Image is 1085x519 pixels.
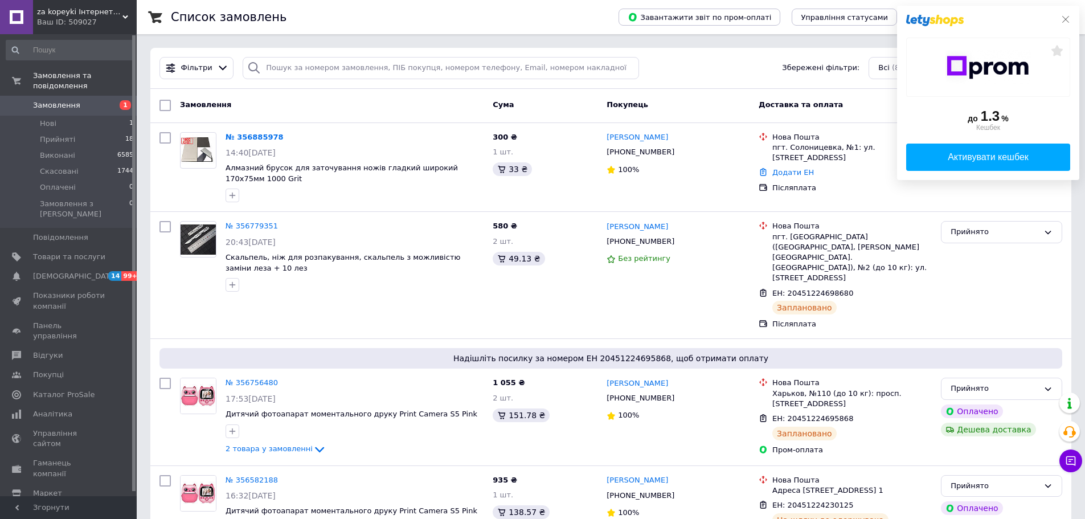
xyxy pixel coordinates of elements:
div: [PHONE_NUMBER] [604,145,677,160]
span: ЕН: 20451224698680 [772,289,853,297]
span: 2 шт. [493,394,513,402]
img: Фото товару [181,378,216,414]
div: пгт. Солоницевка, №1: ул. [STREET_ADDRESS] [772,142,932,163]
div: Заплановано [772,301,837,314]
h1: Список замовлень [171,10,286,24]
span: (8348) [892,63,916,72]
span: Завантажити звіт по пром-оплаті [628,12,771,22]
span: Нові [40,118,56,129]
span: Прийняті [40,134,75,145]
span: Повідомлення [33,232,88,243]
a: Додати ЕН [772,168,814,177]
span: 1 055 ₴ [493,378,525,387]
div: Прийнято [951,480,1039,492]
span: Каталог ProSale [33,390,95,400]
span: [DEMOGRAPHIC_DATA] [33,271,117,281]
div: Адреса [STREET_ADDRESS] 1 [772,485,932,496]
span: 18 [125,134,133,145]
span: Без рейтингу [618,254,670,263]
div: 49.13 ₴ [493,252,544,265]
span: 14:40[DATE] [226,148,276,157]
img: Фото товару [181,134,216,165]
div: Післяплата [772,319,932,329]
div: 151.78 ₴ [493,408,550,422]
div: Прийнято [951,383,1039,395]
a: № 356779351 [226,222,278,230]
span: Дитячий фотоапарат моментального друку Print Camera S5 Pink [226,506,477,515]
span: Відгуки [33,350,63,361]
div: Оплачено [941,404,1002,418]
span: Показники роботи компанії [33,291,105,311]
span: ЕН: 20451224695868 [772,414,853,423]
span: Збережені фільтри: [782,63,859,73]
a: Скальпель, ніж для розпакування, скальпель з можливістю заміни леза + 10 лез [226,253,460,272]
span: Покупці [33,370,64,380]
a: Фото товару [180,221,216,258]
span: Оплачені [40,182,76,193]
span: 1 [120,100,131,110]
a: 2 товара у замовленні [226,444,326,453]
div: Післяплата [772,183,932,193]
span: Скасовані [40,166,79,177]
div: [PHONE_NUMBER] [604,488,677,503]
span: 300 ₴ [493,133,517,141]
span: 0 [129,182,133,193]
div: Нова Пошта [772,475,932,485]
div: Пром-оплата [772,445,932,455]
span: 16:32[DATE] [226,491,276,500]
div: 33 ₴ [493,162,532,176]
span: 17:53[DATE] [226,394,276,403]
input: Пошук [6,40,134,60]
a: [PERSON_NAME] [607,132,668,143]
div: Нова Пошта [772,221,932,231]
span: Cума [493,100,514,109]
a: № 356885978 [226,133,284,141]
div: Харьков, №110 (до 10 кг): просп. [STREET_ADDRESS] [772,389,932,409]
span: 14 [108,271,121,281]
span: Управління сайтом [33,428,105,449]
span: Маркет [33,488,62,498]
a: Фото товару [180,475,216,512]
a: № 356582188 [226,476,278,484]
span: 1 шт. [493,491,513,499]
div: пгт. [GEOGRAPHIC_DATA] ([GEOGRAPHIC_DATA], [PERSON_NAME][GEOGRAPHIC_DATA]. [GEOGRAPHIC_DATA]), №2... [772,232,932,284]
span: 6585 [117,150,133,161]
a: Алмазний брусок для заточування ножів гладкий широкий 170х75мм 1000 Grit [226,164,458,183]
span: Покупець [607,100,648,109]
div: Оплачено [941,501,1002,515]
a: Фото товару [180,378,216,414]
span: Всі [878,63,890,73]
div: [PHONE_NUMBER] [604,391,677,406]
span: 99+ [121,271,140,281]
a: Дитячий фотоапарат моментального друку Print Camera S5 Pink [226,410,477,418]
span: ЕН: 20451224230125 [772,501,853,509]
span: 100% [618,411,639,419]
div: 138.57 ₴ [493,505,550,519]
span: Замовлення з [PERSON_NAME] [40,199,129,219]
span: Замовлення та повідомлення [33,71,137,91]
div: Нова Пошта [772,378,932,388]
a: [PERSON_NAME] [607,222,668,232]
span: Панель управління [33,321,105,341]
div: Дешева доставка [941,423,1035,436]
button: Чат з покупцем [1059,449,1082,472]
span: Гаманець компанії [33,458,105,479]
div: [PHONE_NUMBER] [604,234,677,249]
span: 2 шт. [493,237,513,246]
span: Замовлення [180,100,231,109]
div: Ваш ID: 509027 [37,17,137,27]
img: Фото товару [181,224,216,255]
a: Фото товару [180,132,216,169]
span: 0 [129,199,133,219]
span: 2 товара у замовленні [226,444,313,453]
span: Товари та послуги [33,252,105,262]
span: 100% [618,165,639,174]
span: Аналітика [33,409,72,419]
button: Завантажити звіт по пром-оплаті [619,9,780,26]
span: 935 ₴ [493,476,517,484]
div: Прийнято [951,226,1039,238]
a: [PERSON_NAME] [607,378,668,389]
span: za kopeyki Інтернет магазин [37,7,122,17]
